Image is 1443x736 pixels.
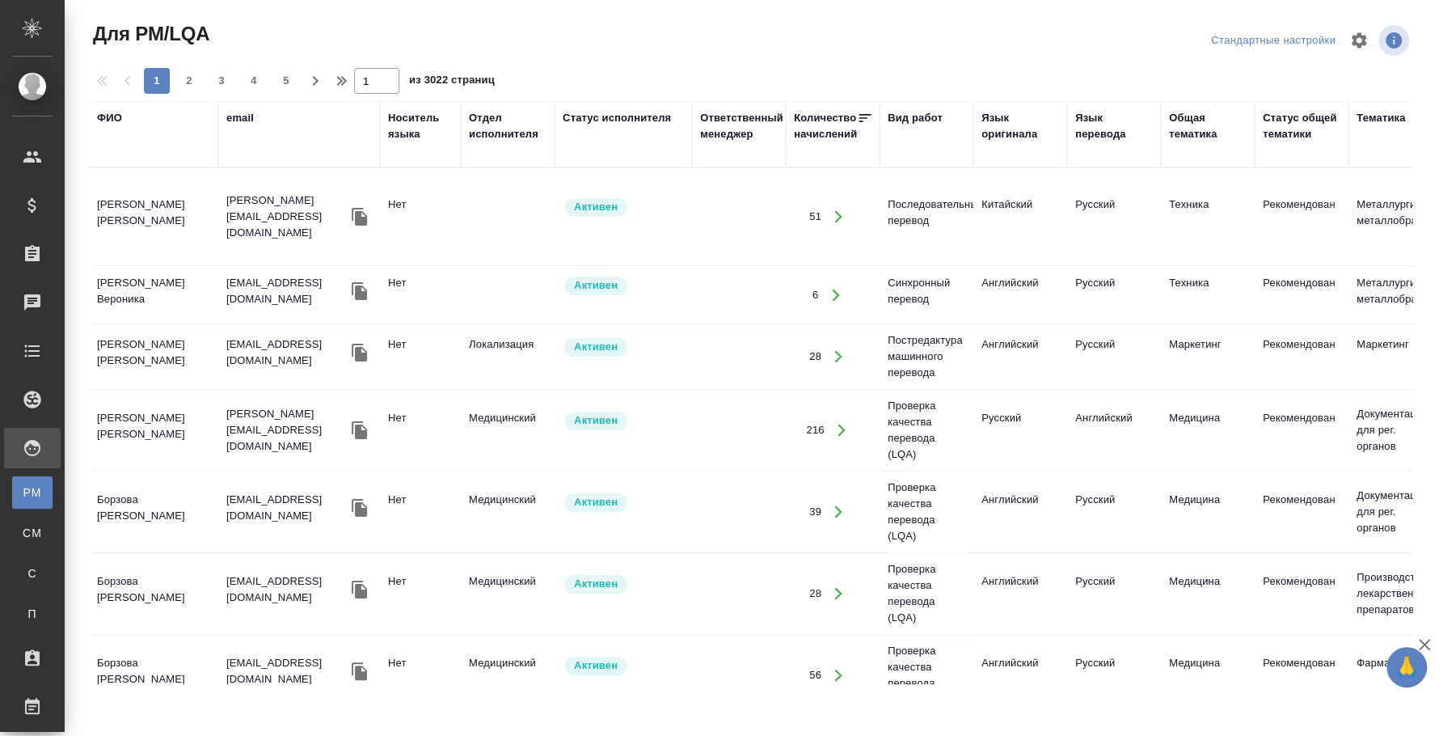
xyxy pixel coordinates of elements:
button: Открыть работы [822,577,855,611]
td: Китайский [973,188,1067,245]
td: [PERSON_NAME] [PERSON_NAME] [89,188,218,245]
div: Ответственный менеджер [700,110,783,142]
td: Рекомендован [1255,484,1348,540]
td: Маркетинг [1348,328,1442,385]
p: [PERSON_NAME][EMAIL_ADDRESS][DOMAIN_NAME] [226,406,348,455]
td: [PERSON_NAME] [PERSON_NAME] [89,402,218,459]
p: Активен [574,412,618,429]
div: 56 [809,667,821,683]
div: 216 [806,422,824,438]
td: Рекомендован [1255,188,1348,245]
td: [PERSON_NAME] Вероника [89,267,218,324]
td: Борзова [PERSON_NAME] [89,647,218,704]
p: [EMAIL_ADDRESS][DOMAIN_NAME] [226,655,348,687]
button: 🙏 [1386,647,1427,687]
p: [EMAIL_ADDRESS][DOMAIN_NAME] [226,336,348,369]
td: Медицинский [461,402,555,459]
td: Документация для рег. органов [1348,398,1442,463]
div: 28 [809,586,821,602]
div: ФИО [97,110,122,126]
td: Рекомендован [1255,647,1348,704]
a: CM [12,517,53,549]
span: П [20,606,44,622]
p: [EMAIL_ADDRESS][DOMAIN_NAME] [226,573,348,606]
div: 39 [809,504,821,520]
td: Медицина [1161,647,1255,704]
div: email [226,110,254,126]
td: Русский [1067,565,1161,622]
td: Нет [380,328,461,385]
td: Нет [380,647,461,704]
div: Рядовой исполнитель: назначай с учетом рейтинга [563,197,684,218]
td: Синхронный перевод [880,267,973,324]
a: П [12,598,53,630]
td: Рекомендован [1255,402,1348,459]
div: split button [1207,28,1340,53]
button: 3 [209,68,234,94]
button: Скопировать [348,577,372,602]
p: [EMAIL_ADDRESS][DOMAIN_NAME] [226,275,348,307]
div: Рядовой исполнитель: назначай с учетом рейтинга [563,655,684,677]
td: Документация для рег. органов [1348,480,1442,544]
span: 4 [241,73,267,89]
td: Английский [973,484,1067,540]
button: Скопировать [348,496,372,520]
span: Настроить таблицу [1340,21,1378,60]
td: Производство лекарственных препаратов [1348,561,1442,626]
button: 4 [241,68,267,94]
div: Язык перевода [1075,110,1153,142]
span: 2 [176,73,202,89]
td: [PERSON_NAME] [PERSON_NAME] [89,328,218,385]
div: 6 [812,287,818,303]
button: Открыть работы [822,496,855,529]
div: Рядовой исполнитель: назначай с учетом рейтинга [563,336,684,358]
td: Нет [380,402,461,459]
td: Русский [1067,647,1161,704]
button: Скопировать [348,341,372,365]
td: Техника [1161,267,1255,324]
p: Активен [574,339,618,355]
p: [PERSON_NAME][EMAIL_ADDRESS][DOMAIN_NAME] [226,192,348,241]
td: Металлургия и металлобработка [1348,267,1442,324]
button: Открыть работы [822,201,855,234]
button: 5 [273,68,299,94]
a: С [12,557,53,590]
span: 3 [209,73,234,89]
td: Нет [380,565,461,622]
td: Русский [1067,267,1161,324]
td: Английский [973,647,1067,704]
td: Медицинский [461,565,555,622]
div: Рядовой исполнитель: назначай с учетом рейтинга [563,573,684,595]
span: PM [20,484,44,501]
p: Активен [574,277,618,294]
div: Количество начислений [794,110,857,142]
td: Русский [1067,188,1161,245]
td: Нет [380,188,461,245]
td: Русский [1067,484,1161,540]
span: Посмотреть информацию [1378,25,1412,56]
td: Английский [973,565,1067,622]
td: Медицина [1161,565,1255,622]
div: Тематика [1357,110,1405,126]
span: 5 [273,73,299,89]
div: Язык оригинала [981,110,1059,142]
td: Проверка качества перевода (LQA) [880,390,973,471]
a: PM [12,476,53,509]
span: С [20,565,44,582]
td: Нет [380,267,461,324]
td: Медицина [1161,402,1255,459]
td: Техника [1161,188,1255,245]
p: Активен [574,199,618,215]
td: Медицинский [461,647,555,704]
td: Русский [1067,328,1161,385]
button: 2 [176,68,202,94]
div: 28 [809,349,821,365]
p: Активен [574,658,618,674]
span: 🙏 [1393,650,1420,684]
div: Рядовой исполнитель: назначай с учетом рейтинга [563,410,684,432]
td: Постредактура машинного перевода [880,324,973,389]
p: [EMAIL_ADDRESS][DOMAIN_NAME] [226,492,348,524]
button: Скопировать [348,279,372,303]
td: Проверка качества перевода (LQA) [880,472,973,552]
div: Статус исполнителя [563,110,671,126]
